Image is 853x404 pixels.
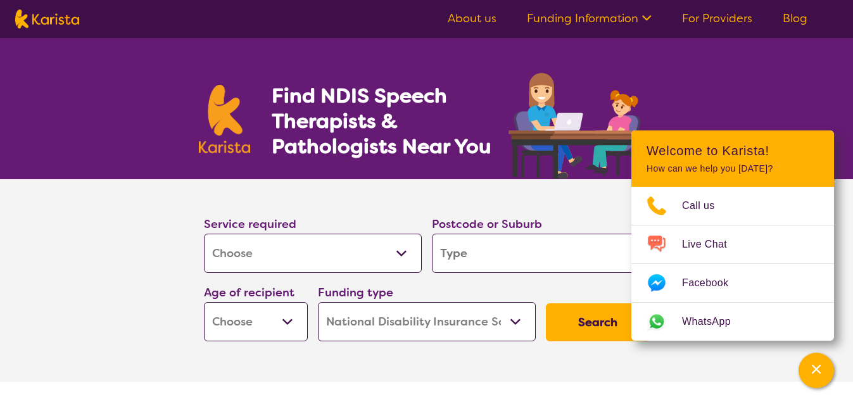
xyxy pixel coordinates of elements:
div: Channel Menu [631,130,834,341]
input: Type [432,234,650,273]
label: Service required [204,217,296,232]
span: Call us [682,196,730,215]
span: Facebook [682,274,743,293]
img: speech-therapy [498,68,655,179]
label: Age of recipient [204,285,294,300]
button: Channel Menu [799,353,834,388]
img: Karista logo [199,85,251,153]
span: Live Chat [682,235,742,254]
a: Web link opens in a new tab. [631,303,834,341]
h1: Find NDIS Speech Therapists & Pathologists Near You [272,83,506,159]
a: For Providers [682,11,752,26]
a: Funding Information [527,11,652,26]
label: Postcode or Suburb [432,217,542,232]
h2: Welcome to Karista! [647,143,819,158]
a: Blog [783,11,807,26]
ul: Choose channel [631,187,834,341]
img: Karista logo [15,9,79,28]
p: How can we help you [DATE]? [647,163,819,174]
span: WhatsApp [682,312,746,331]
label: Funding type [318,285,393,300]
button: Search [546,303,650,341]
a: About us [448,11,496,26]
